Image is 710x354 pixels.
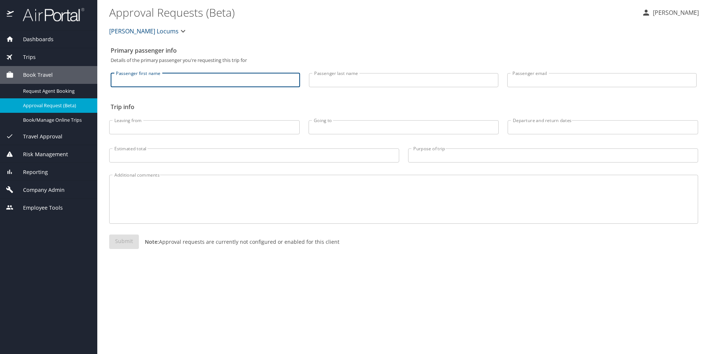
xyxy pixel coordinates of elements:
[111,58,697,63] p: Details of the primary passenger you're requesting this trip for
[639,6,702,19] button: [PERSON_NAME]
[651,8,699,17] p: [PERSON_NAME]
[23,102,88,109] span: Approval Request (Beta)
[111,101,697,113] h2: Trip info
[14,204,63,212] span: Employee Tools
[23,117,88,124] span: Book/Manage Online Trips
[14,132,62,141] span: Travel Approval
[23,88,88,95] span: Request Agent Booking
[14,168,48,176] span: Reporting
[14,71,53,79] span: Book Travel
[14,150,68,158] span: Risk Management
[7,7,14,22] img: icon-airportal.png
[111,45,697,56] h2: Primary passenger info
[14,53,36,61] span: Trips
[106,24,190,39] button: [PERSON_NAME] Locums
[14,35,53,43] span: Dashboards
[109,1,636,24] h1: Approval Requests (Beta)
[14,7,84,22] img: airportal-logo.png
[109,26,179,36] span: [PERSON_NAME] Locums
[139,238,339,246] p: Approval requests are currently not configured or enabled for this client
[145,238,159,245] strong: Note:
[14,186,65,194] span: Company Admin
